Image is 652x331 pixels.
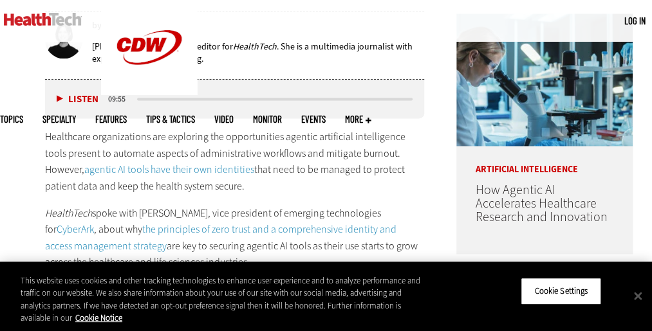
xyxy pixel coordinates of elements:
a: MonITor [253,114,282,124]
a: How Agentic AI Accelerates Healthcare Research and Innovation [476,181,608,226]
span: More [345,114,371,124]
a: CDW [101,85,198,98]
a: agentic AI tools have their own identities [84,163,254,176]
a: Video [214,114,234,124]
button: Cookie Settings [521,278,601,305]
a: More information about your privacy [75,312,122,323]
button: Close [624,282,652,310]
p: spoke with [PERSON_NAME], vice president of emerging technologies for , about why are key to secu... [45,205,424,271]
a: Tips & Tactics [146,114,195,124]
span: Specialty [42,114,76,124]
a: CyberArk [57,222,94,236]
a: Events [301,114,326,124]
p: Healthcare organizations are exploring the opportunities agentic artificial intelligence tools pr... [45,129,424,194]
a: the principles of zero trust and a comprehensive identity and access management strategy [45,222,396,253]
a: Features [95,114,127,124]
em: HealthTech [45,206,92,220]
a: Log in [624,15,646,26]
img: Home [4,13,82,26]
div: User menu [624,14,646,28]
p: Artificial Intelligence [456,146,633,174]
div: This website uses cookies and other tracking technologies to enhance user experience and to analy... [21,274,426,325]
